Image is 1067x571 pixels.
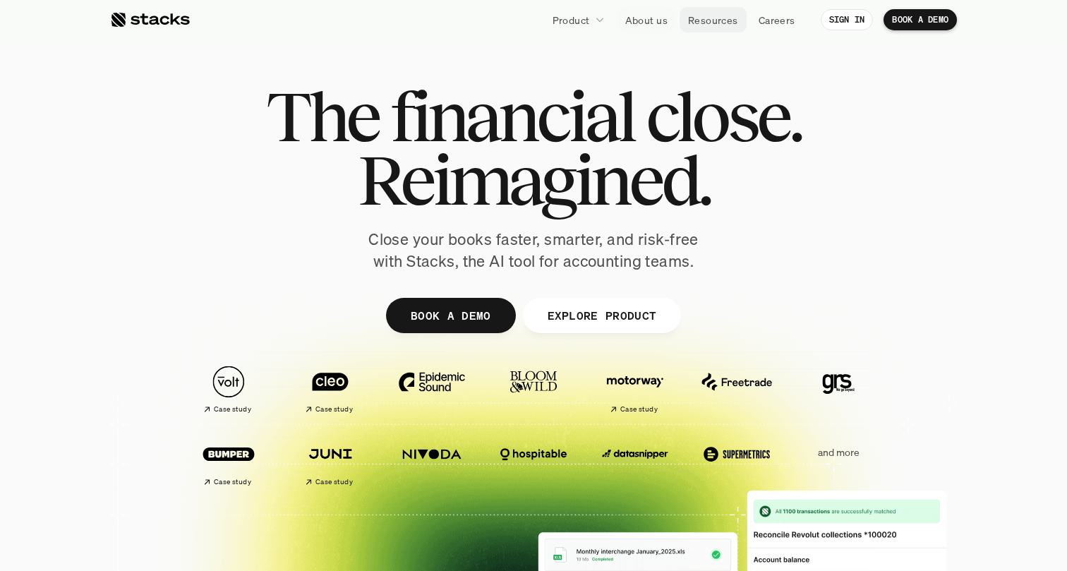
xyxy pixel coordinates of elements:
[688,13,738,28] p: Resources
[522,298,681,333] a: EXPLORE PRODUCT
[358,148,710,212] span: Reimagined.
[357,229,710,272] p: Close your books faster, smarter, and risk-free with Stacks, the AI tool for accounting teams.
[620,405,658,414] h2: Case study
[390,85,634,148] span: financial
[750,7,804,32] a: Careers
[884,9,957,30] a: BOOK A DEMO
[829,15,865,25] p: SIGN IN
[185,431,272,492] a: Case study
[214,405,251,414] h2: Case study
[759,13,795,28] p: Careers
[386,298,516,333] a: BOOK A DEMO
[315,478,353,486] h2: Case study
[617,7,676,32] a: About us
[185,359,272,420] a: Case study
[315,405,353,414] h2: Case study
[287,431,374,492] a: Case study
[821,9,874,30] a: SIGN IN
[795,447,882,459] p: and more
[214,478,251,486] h2: Case study
[591,359,679,420] a: Case study
[266,85,378,148] span: The
[646,85,801,148] span: close.
[547,305,656,325] p: EXPLORE PRODUCT
[625,13,668,28] p: About us
[287,359,374,420] a: Case study
[411,305,491,325] p: BOOK A DEMO
[892,15,948,25] p: BOOK A DEMO
[680,7,747,32] a: Resources
[553,13,590,28] p: Product
[167,327,229,337] a: Privacy Policy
